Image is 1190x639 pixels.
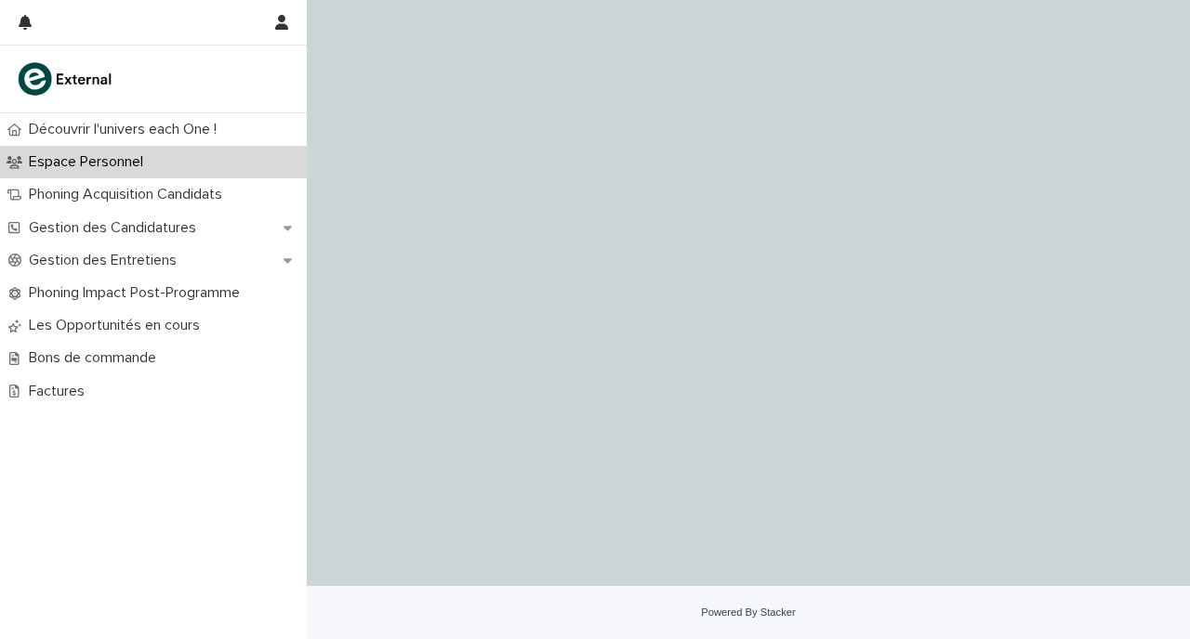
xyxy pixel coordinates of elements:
p: Découvrir l'univers each One ! [21,121,231,138]
p: Gestion des Entretiens [21,252,192,269]
p: Bons de commande [21,349,171,367]
p: Les Opportunités en cours [21,317,215,334]
p: Phoning Acquisition Candidats [21,186,237,203]
p: Phoning Impact Post-Programme [21,284,255,302]
p: Factures [21,383,99,400]
a: Powered By Stacker [701,606,795,618]
img: bc51vvfgR2QLHU84CWIQ [15,60,117,98]
p: Gestion des Candidatures [21,219,211,237]
p: Espace Personnel [21,153,158,171]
